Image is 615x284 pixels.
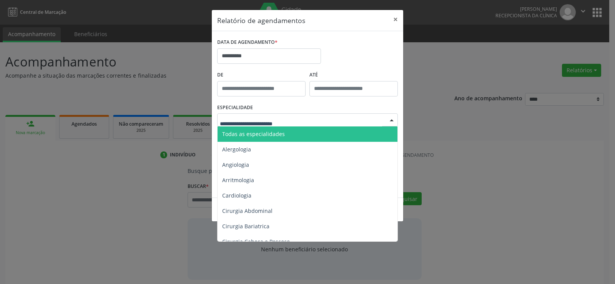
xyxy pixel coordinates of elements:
span: Arritmologia [222,176,254,184]
h5: Relatório de agendamentos [217,15,305,25]
label: ATÉ [309,69,398,81]
label: De [217,69,306,81]
span: Cirurgia Cabeça e Pescoço [222,238,290,245]
button: Close [388,10,403,29]
span: Cardiologia [222,192,251,199]
label: ESPECIALIDADE [217,102,253,114]
label: DATA DE AGENDAMENTO [217,37,278,48]
span: Angiologia [222,161,249,168]
span: Cirurgia Abdominal [222,207,273,214]
span: Alergologia [222,146,251,153]
span: Todas as especialidades [222,130,285,138]
span: Cirurgia Bariatrica [222,223,269,230]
